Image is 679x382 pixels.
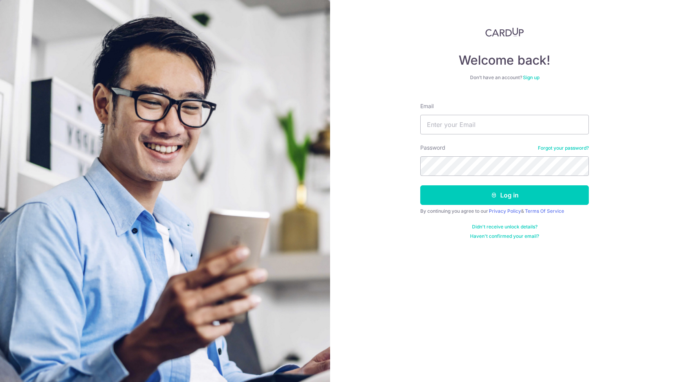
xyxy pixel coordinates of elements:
button: Log in [420,185,589,205]
div: Don’t have an account? [420,74,589,81]
a: Terms Of Service [525,208,564,214]
a: Forgot your password? [538,145,589,151]
a: Sign up [523,74,539,80]
a: Didn't receive unlock details? [472,224,537,230]
a: Haven't confirmed your email? [470,233,539,239]
input: Enter your Email [420,115,589,134]
h4: Welcome back! [420,53,589,68]
div: By continuing you agree to our & [420,208,589,214]
img: CardUp Logo [485,27,524,37]
label: Password [420,144,445,152]
a: Privacy Policy [489,208,521,214]
label: Email [420,102,434,110]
